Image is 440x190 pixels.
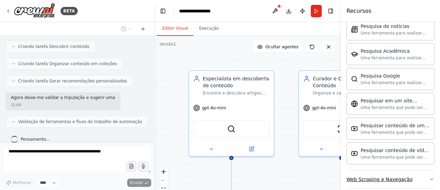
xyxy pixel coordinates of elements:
font: Editor Visual [162,26,188,31]
font: 1 [174,42,176,47]
font: Uma ferramenta que pode ser usada para fazer uma busca semântica de uma consulta no conteúdo de u... [361,130,427,157]
button: Melhorar [3,178,34,187]
button: Clique para falar sobre sua ideia de automação [138,161,148,171]
font: Uma ferramenta que pode ser usada para pesquisar semântica uma consulta de um conteúdo de URL esp... [361,105,430,127]
font: Pesquisa de notícias [361,23,409,29]
font: Versão [159,42,174,47]
img: Ferramenta de pesquisa de notícias Serply [351,26,358,33]
font: 21:09 [11,103,21,107]
div: Especialista em descoberta de conteúdoEncontre e descubra artigos, vídeos e podcasts de alta qual... [188,70,274,157]
button: Iniciar um novo bate-papo [137,25,148,33]
img: Ferramenta de pesquisa de canais do YouTube [351,125,358,132]
img: SerperDevTool [227,125,235,133]
font: Criando tarefa Organizar conteúdo em coleções [18,61,117,66]
font: Validação de ferramentas e fluxo de trabalho de automação [18,119,142,124]
font: Uma ferramenta para realizar pesquisas de artigos de notícias com uma search_query. [361,31,427,47]
font: Web Scraping e Navegação [346,177,412,182]
img: Ferramenta de pesquisa acadêmica Serply [351,51,358,58]
button: Mudar para o chat anterior [118,25,135,33]
font: Ocultar agentes [265,44,298,49]
font: Especialista em descoberta de conteúdo [203,76,269,88]
font: Uma ferramenta para realizar pesquisas no Google com uma search_query. [361,80,426,96]
font: Criando tarefa Gerar recomendações personalizadas [18,79,127,83]
font: Agora deixe-me validar a tripulação e sugerir uma [11,95,115,100]
font: Criando tarefa Descobrir conteúdo [18,44,90,49]
font: BETA [63,9,75,13]
font: Pesquisar em um site específico [361,98,417,110]
font: Organize e categorize o conteúdo descoberto em listas de leitura e coleções estruturadas. Analise... [313,91,376,151]
button: Enviar [127,179,151,187]
font: gpt-4o-mini [312,106,336,110]
button: Abrir no painel lateral [232,145,271,153]
div: Curador e Organizador de ConteúdoOrganize e categorize o conteúdo descoberto em listas de leitura... [298,70,384,157]
font: Curador e Organizador de Conteúdo [313,76,375,88]
img: Ferramenta de pesquisa da Web Serply [351,76,358,82]
button: Web Scraping e Navegação [346,170,434,188]
img: Ferramenta de site de raspagem [337,125,345,133]
font: Pensamento... [21,137,50,142]
button: Carregar arquivos [126,161,136,171]
img: Ferramenta de pesquisa de site [351,100,358,107]
font: Execução [199,26,219,31]
img: Logotipo [14,3,55,19]
button: Ocultar barra lateral direita [326,6,335,16]
button: Ocultar agentes [253,41,302,52]
nav: migalhas de pão [179,8,218,14]
button: ampliar [159,167,168,176]
font: Pesquisa Google [361,73,400,79]
font: Recursos [346,8,371,14]
font: Melhorar [13,180,31,185]
font: Enviar [130,180,143,185]
font: Encontre e descubra artigos, vídeos e podcasts de alta qualidade com base em {interesses} e {tipo... [203,91,267,151]
img: Ferramenta de pesquisa de vídeos do YouTube [351,150,358,157]
font: Pesquisar conteúdo de vídeo do YouTube [361,148,430,160]
font: Uma ferramenta para realizar pesquisas bibliográficas acadêmicas com uma search_query. [361,56,426,77]
button: diminuir o zoom [159,176,168,185]
font: Pesquisa Acadêmica [361,48,410,54]
font: gpt-4o-mini [202,106,226,110]
font: Pesquisar conteúdo de um canal do YouTube [361,123,429,135]
font: Uma ferramenta que pode ser usada para pesquisar semântica uma consulta de conteúdo de vídeo do Y... [361,155,428,176]
button: Ocultar barra lateral esquerda [158,6,168,16]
